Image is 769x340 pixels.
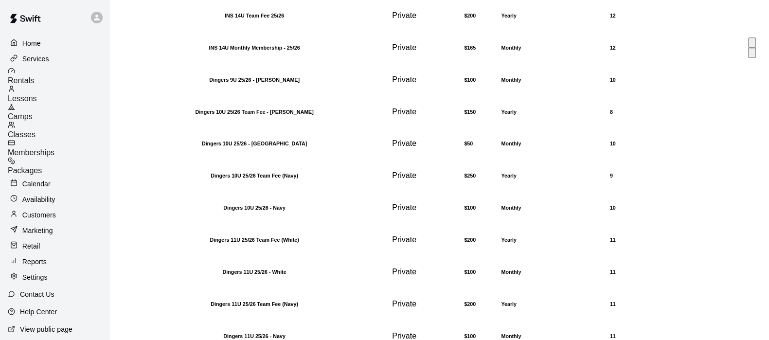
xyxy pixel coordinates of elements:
[464,173,499,179] h6: $250
[388,43,420,52] span: Private
[8,67,109,85] a: Rentals
[22,241,40,251] p: Retail
[22,54,49,64] p: Services
[388,268,462,276] div: This membership is hidden from the memberships page
[8,112,33,121] span: Camps
[501,173,608,179] h6: Yearly
[8,177,102,191] a: Calendar
[748,37,756,48] button: move item up
[388,268,420,276] span: Private
[123,77,386,83] h6: Dingers 9U 25/26 - [PERSON_NAME]
[8,52,102,66] a: Services
[8,103,109,121] a: Camps
[22,272,48,282] p: Settings
[8,94,37,103] span: Lessons
[22,38,41,48] p: Home
[123,205,386,211] h6: Dingers 10U 25/26 - Navy
[22,226,53,235] p: Marketing
[388,300,462,308] div: This membership is hidden from the memberships page
[123,269,386,275] h6: Dingers 11U 25/26 - White
[501,141,608,146] h6: Monthly
[610,269,746,275] h6: 11
[501,269,608,275] h6: Monthly
[123,109,386,115] h6: Dingers 10U 25/26 Team Fee - [PERSON_NAME]
[610,13,746,18] h6: 12
[388,139,420,147] span: Private
[8,139,109,157] a: Memberships
[22,179,51,189] p: Calendar
[464,13,499,18] h6: $200
[748,48,756,58] button: move item down
[8,85,109,103] a: Lessons
[388,75,420,84] span: Private
[8,239,102,253] div: Retail
[610,45,746,51] h6: 12
[8,223,102,238] a: Marketing
[610,301,746,307] h6: 11
[464,109,499,115] h6: $150
[501,205,608,211] h6: Monthly
[388,203,462,212] div: This membership is hidden from the memberships page
[123,45,386,51] h6: INS 14U Monthly Membership - 25/26
[610,173,746,179] h6: 9
[8,36,102,51] a: Home
[464,237,499,243] h6: $200
[464,141,499,146] h6: $50
[8,130,36,139] span: Classes
[464,301,499,307] h6: $200
[464,333,499,339] h6: $100
[20,324,72,334] p: View public page
[8,76,34,85] span: Rentals
[388,107,462,116] div: This membership is hidden from the memberships page
[610,205,746,211] h6: 10
[610,109,746,115] h6: 8
[8,121,109,139] a: Classes
[464,45,499,51] h6: $165
[388,43,462,52] div: This membership is hidden from the memberships page
[8,192,102,207] a: Availability
[388,75,462,84] div: This membership is hidden from the memberships page
[8,254,102,269] a: Reports
[22,257,47,267] p: Reports
[388,11,420,19] span: Private
[388,11,462,20] div: This membership is hidden from the memberships page
[388,203,420,212] span: Private
[388,139,462,148] div: This membership is hidden from the memberships page
[388,300,420,308] span: Private
[123,173,386,179] h6: Dingers 10U 25/26 Team Fee (Navy)
[388,332,420,340] span: Private
[388,235,462,244] div: This membership is hidden from the memberships page
[501,237,608,243] h6: Yearly
[388,171,420,179] span: Private
[8,270,102,285] a: Settings
[20,307,57,317] p: Help Center
[22,195,55,204] p: Availability
[388,107,420,116] span: Private
[388,171,462,180] div: This membership is hidden from the memberships page
[464,269,499,275] h6: $100
[464,77,499,83] h6: $100
[501,109,608,115] h6: Yearly
[610,77,746,83] h6: 10
[22,210,56,220] p: Customers
[501,77,608,83] h6: Monthly
[610,333,746,339] h6: 11
[8,166,42,175] span: Packages
[501,45,608,51] h6: Monthly
[501,333,608,339] h6: Monthly
[8,157,109,175] a: Packages
[8,208,102,222] a: Customers
[123,301,386,307] h6: Dingers 11U 25/26 Team Fee (Navy)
